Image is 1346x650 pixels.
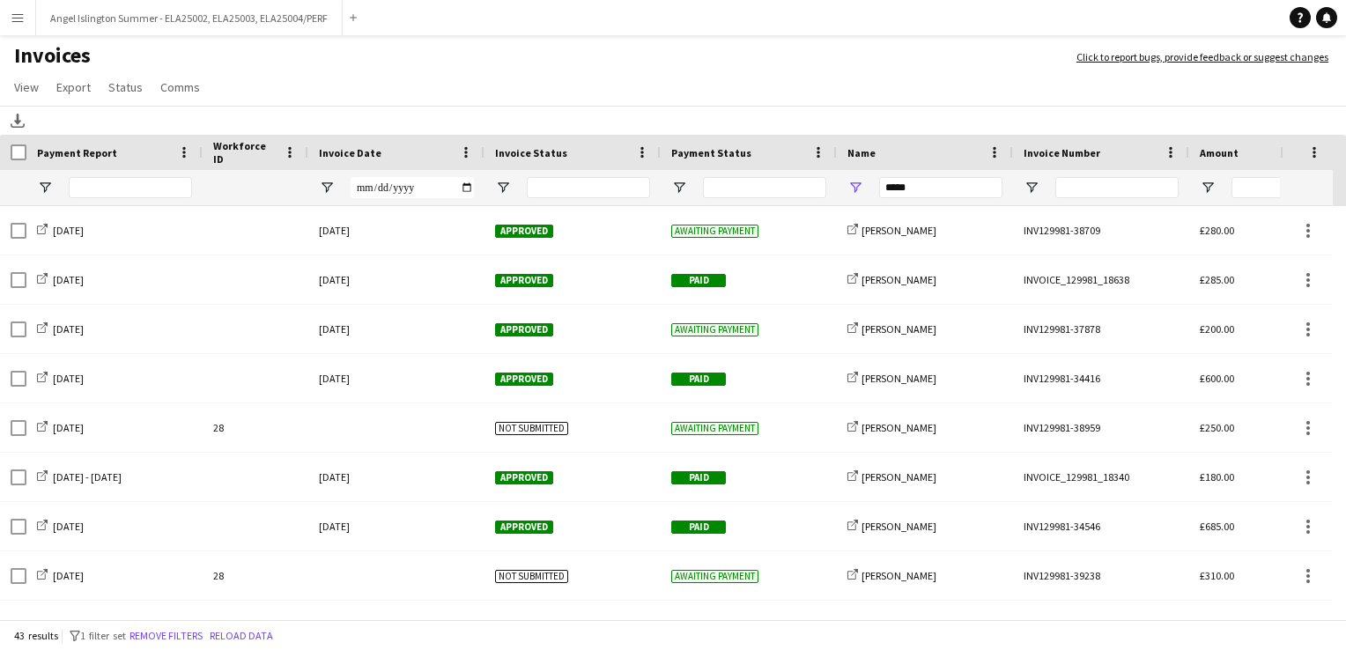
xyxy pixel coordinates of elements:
span: [PERSON_NAME] [862,322,936,336]
span: Approved [495,274,553,287]
div: INV129981-35681 [1013,601,1189,649]
a: [DATE] [37,569,84,582]
div: 28 [203,403,308,452]
div: INV129981-34416 [1013,354,1189,403]
div: INV129981-39238 [1013,551,1189,600]
span: [PERSON_NAME] [862,421,936,434]
span: Paid [671,521,726,534]
span: [DATE] - [DATE] [53,470,122,484]
span: Amount [1200,146,1239,159]
span: [PERSON_NAME] [862,470,936,484]
span: Not submitted [495,422,568,435]
span: Invoice Number [1024,146,1100,159]
div: [DATE] [308,502,484,550]
span: £180.00 [1200,470,1234,484]
span: £280.00 [1200,224,1234,237]
button: Open Filter Menu [671,180,687,196]
app-action-btn: Download [7,110,28,131]
span: Awaiting payment [671,225,758,238]
span: [DATE] [53,322,84,336]
a: [DATE] [37,322,84,336]
span: £685.00 [1200,520,1234,533]
span: Invoice Date [319,146,381,159]
span: Approved [495,373,553,386]
a: [DATE] [37,224,84,237]
input: Invoice Number Filter Input [1055,177,1179,198]
a: [DATE] [37,520,84,533]
button: Open Filter Menu [495,180,511,196]
span: Name [847,146,876,159]
span: Invoice Status [495,146,567,159]
span: [DATE] [53,421,84,434]
span: Payment Report [37,146,117,159]
span: [DATE] [53,273,84,286]
span: Payment Status [671,146,751,159]
span: Approved [495,225,553,238]
span: [DATE] [53,520,84,533]
div: INVOICE_129981_18638 [1013,255,1189,304]
input: Payment Report Filter Input [69,177,192,198]
button: Open Filter Menu [847,180,863,196]
div: INVOICE_129981_18340 [1013,453,1189,501]
span: Status [108,79,143,95]
div: 28 [203,551,308,600]
button: Open Filter Menu [1024,180,1039,196]
span: [PERSON_NAME] [862,224,936,237]
span: [PERSON_NAME] [862,520,936,533]
span: [DATE] [53,372,84,385]
div: [DATE] [308,453,484,501]
span: [DATE] [53,224,84,237]
input: Name Filter Input [879,177,1002,198]
button: Open Filter Menu [1200,180,1216,196]
div: INV129981-34546 [1013,502,1189,550]
a: Click to report bugs, provide feedback or suggest changes [1076,49,1328,65]
input: Invoice Status Filter Input [527,177,650,198]
span: £600.00 [1200,372,1234,385]
span: View [14,79,39,95]
a: Status [101,76,150,99]
span: Comms [160,79,200,95]
a: Comms [153,76,207,99]
span: Paid [671,274,726,287]
span: [PERSON_NAME] [862,569,936,582]
span: Paid [671,471,726,484]
div: [DATE] [308,305,484,353]
div: INV129981-38709 [1013,206,1189,255]
span: Export [56,79,91,95]
button: Remove filters [126,626,206,646]
div: INV129981-38959 [1013,403,1189,452]
div: INV129981-37878 [1013,305,1189,353]
span: 1 filter set [80,629,126,642]
span: £200.00 [1200,322,1234,336]
span: Paid [671,373,726,386]
span: Workforce ID [213,139,277,166]
div: [DATE] [308,601,484,649]
span: [PERSON_NAME] [862,372,936,385]
span: £285.00 [1200,273,1234,286]
span: £250.00 [1200,421,1234,434]
div: [DATE] [308,255,484,304]
span: [DATE] [53,569,84,582]
a: [DATE] [37,273,84,286]
a: View [7,76,46,99]
span: [PERSON_NAME] [862,273,936,286]
div: [DATE] [308,354,484,403]
span: Approved [495,521,553,534]
span: £310.00 [1200,569,1234,582]
span: Awaiting payment [671,422,758,435]
button: Angel Islington Summer - ELA25002, ELA25003, ELA25004/PERF [36,1,343,35]
a: [DATE] [37,421,84,434]
span: Not submitted [495,570,568,583]
a: Export [49,76,98,99]
span: Awaiting payment [671,323,758,336]
span: Approved [495,471,553,484]
a: [DATE] - [DATE] [37,470,122,484]
button: Open Filter Menu [319,180,335,196]
button: Open Filter Menu [37,180,53,196]
span: Awaiting payment [671,570,758,583]
span: Approved [495,323,553,336]
a: [DATE] [37,372,84,385]
input: Invoice Date Filter Input [351,177,474,198]
div: [DATE] [308,206,484,255]
button: Reload data [206,626,277,646]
